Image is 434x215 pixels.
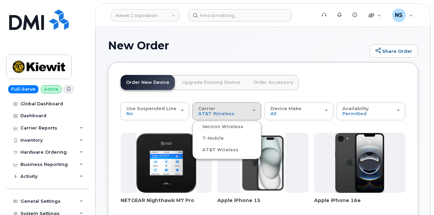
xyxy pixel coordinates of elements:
img: nighthawk_m7_pro.png [136,133,196,193]
label: AT&T Wireless [194,146,238,154]
label: T-Mobile [194,134,224,142]
span: Use Suspended Line [126,106,176,111]
iframe: Messenger Launcher [404,185,429,210]
div: NETGEAR Nighthawk M7 Pro [121,197,212,211]
span: Device Make [270,106,301,111]
a: Upgrade Existing Device [177,75,246,90]
img: iphone15.jpg [241,133,286,193]
span: Permitted [342,111,367,116]
a: Order Accessory [248,75,299,90]
button: Use Suspended Line No [121,102,189,120]
span: Availability [342,106,369,111]
a: Share Order [370,44,418,58]
span: All [270,111,277,116]
a: Order New Device [121,75,175,90]
div: Apple iPhone 15 [217,197,309,211]
img: iphone16e.png [335,133,384,193]
button: Availability Permitted [337,102,405,120]
button: Device Make All [265,102,334,120]
span: No [126,111,133,116]
span: AT&T Wireless [198,111,234,116]
button: Carrier AT&T Wireless [192,102,261,120]
span: Carrier [198,106,215,111]
label: Verizon Wireless [194,123,243,131]
div: Apple iPhone 16e [314,197,405,211]
h1: New Order [108,40,366,51]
